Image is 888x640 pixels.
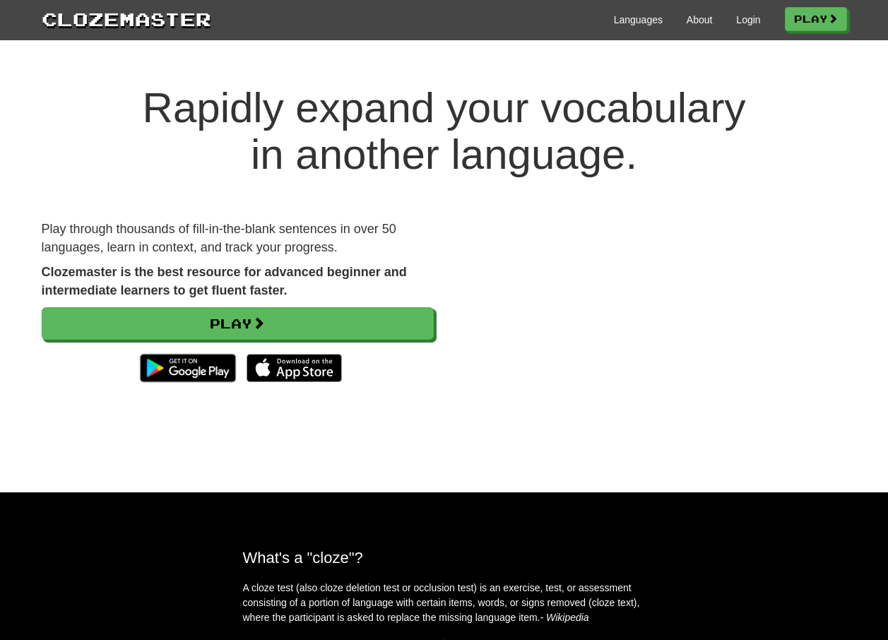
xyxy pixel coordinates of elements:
a: Play [42,307,434,340]
p: Play through thousands of fill-in-the-blank sentences in over 50 languages, learn in context, and... [42,220,434,256]
a: Play [785,7,847,31]
strong: Clozemaster is the best resource for advanced beginner and intermediate learners to get fluent fa... [42,265,407,297]
p: A cloze test (also cloze deletion test or occlusion test) is an exercise, test, or assessment con... [243,581,646,625]
a: Languages [614,13,663,27]
h2: What's a "cloze"? [243,549,646,567]
img: Download_on_the_App_Store_Badge_US-UK_135x40-25178aeef6eb6b83b96f5f2d004eda3bffbb37122de64afbaef7... [247,354,342,382]
a: Clozemaster [42,6,211,32]
img: Get it on Google Play [133,347,242,389]
a: Login [736,13,760,27]
em: - Wikipedia [540,612,589,623]
a: About [687,13,713,27]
